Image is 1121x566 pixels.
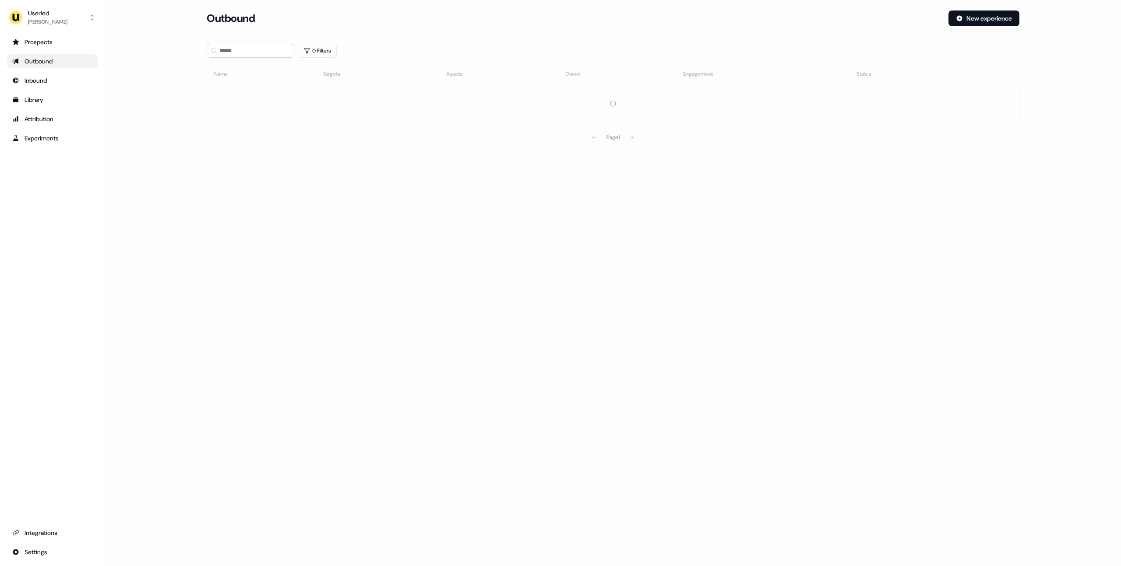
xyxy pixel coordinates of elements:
div: Prospects [12,38,92,46]
div: Settings [12,548,92,556]
a: Go to experiments [7,131,98,145]
a: Go to integrations [7,545,98,559]
div: [PERSON_NAME] [28,17,67,26]
a: Go to prospects [7,35,98,49]
button: New experience [948,10,1019,26]
a: Go to integrations [7,526,98,540]
div: Attribution [12,115,92,123]
div: Library [12,95,92,104]
div: Integrations [12,528,92,537]
a: Go to Inbound [7,73,98,87]
h3: Outbound [207,12,255,25]
div: Experiments [12,134,92,143]
a: Go to outbound experience [7,54,98,68]
a: Go to attribution [7,112,98,126]
button: Userled[PERSON_NAME] [7,7,98,28]
button: 0 Filters [298,44,337,58]
div: Userled [28,9,67,17]
div: Inbound [12,76,92,85]
a: Go to templates [7,93,98,107]
div: Outbound [12,57,92,66]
